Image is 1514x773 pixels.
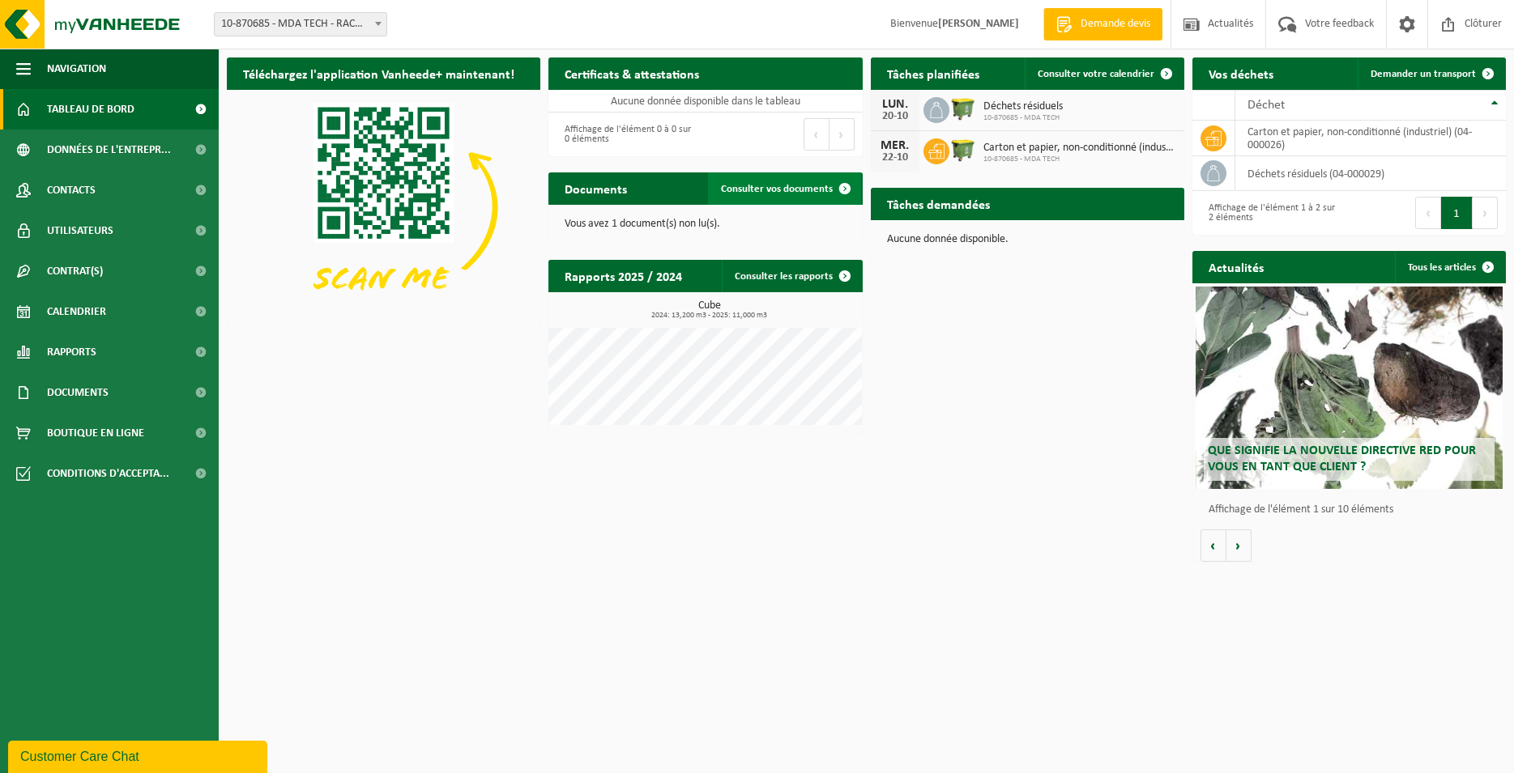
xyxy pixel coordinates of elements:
[938,18,1019,30] strong: [PERSON_NAME]
[47,170,96,210] span: Contacts
[1201,529,1226,562] button: Vorige
[548,57,715,89] h2: Certificats & attestations
[47,291,106,332] span: Calendrier
[983,142,1176,155] span: Carton et papier, non-conditionné (industriel)
[47,130,171,170] span: Données de l'entrepr...
[557,300,862,320] h3: Cube
[830,118,855,151] button: Next
[804,118,830,151] button: Previous
[708,172,861,205] a: Consulter vos documents
[1077,16,1154,32] span: Demande devis
[557,117,697,152] div: Affichage de l'élément 0 à 0 sur 0 éléments
[879,111,911,122] div: 20-10
[8,737,271,773] iframe: chat widget
[721,184,833,194] span: Consulter vos documents
[983,100,1063,113] span: Déchets résiduels
[557,312,862,320] span: 2024: 13,200 m3 - 2025: 11,000 m3
[215,13,386,36] span: 10-870685 - MDA TECH - RACOUR
[214,12,387,36] span: 10-870685 - MDA TECH - RACOUR
[47,372,109,413] span: Documents
[1043,8,1162,40] a: Demande devis
[1235,156,1506,191] td: déchets résiduels (04-000029)
[879,152,911,164] div: 22-10
[879,139,911,152] div: MER.
[1192,251,1280,282] h2: Actualités
[1473,197,1498,229] button: Next
[879,98,911,111] div: LUN.
[548,260,698,291] h2: Rapports 2025 / 2024
[47,453,169,494] span: Conditions d'accepta...
[1371,69,1476,79] span: Demander un transport
[1226,529,1252,562] button: Volgende
[1208,444,1476,473] span: Que signifie la nouvelle directive RED pour vous en tant que client ?
[565,219,846,230] p: Vous avez 1 document(s) non lu(s).
[548,172,643,204] h2: Documents
[949,136,977,164] img: WB-1100-HPE-GN-50
[47,332,96,372] span: Rapports
[949,95,977,122] img: WB-1100-HPE-GN-50
[1025,57,1183,90] a: Consulter votre calendrier
[983,113,1063,123] span: 10-870685 - MDA TECH
[47,413,144,453] span: Boutique en ligne
[983,155,1176,164] span: 10-870685 - MDA TECH
[1415,197,1441,229] button: Previous
[47,49,106,89] span: Navigation
[227,57,531,89] h2: Téléchargez l'application Vanheede+ maintenant!
[871,188,1006,219] h2: Tâches demandées
[1395,251,1504,283] a: Tous les articles
[1209,504,1498,516] p: Affichage de l'élément 1 sur 10 éléments
[1358,57,1504,90] a: Demander un transport
[1192,57,1290,89] h2: Vos déchets
[47,89,134,130] span: Tableau de bord
[227,90,540,325] img: Download de VHEPlus App
[1235,121,1506,156] td: carton et papier, non-conditionné (industriel) (04-000026)
[887,234,1168,245] p: Aucune donnée disponible.
[47,210,113,251] span: Utilisateurs
[548,90,862,113] td: Aucune donnée disponible dans le tableau
[1247,99,1285,112] span: Déchet
[722,260,861,292] a: Consulter les rapports
[1196,287,1503,489] a: Que signifie la nouvelle directive RED pour vous en tant que client ?
[1201,195,1341,231] div: Affichage de l'élément 1 à 2 sur 2 éléments
[47,251,103,291] span: Contrat(s)
[1038,69,1154,79] span: Consulter votre calendrier
[871,57,996,89] h2: Tâches planifiées
[1441,197,1473,229] button: 1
